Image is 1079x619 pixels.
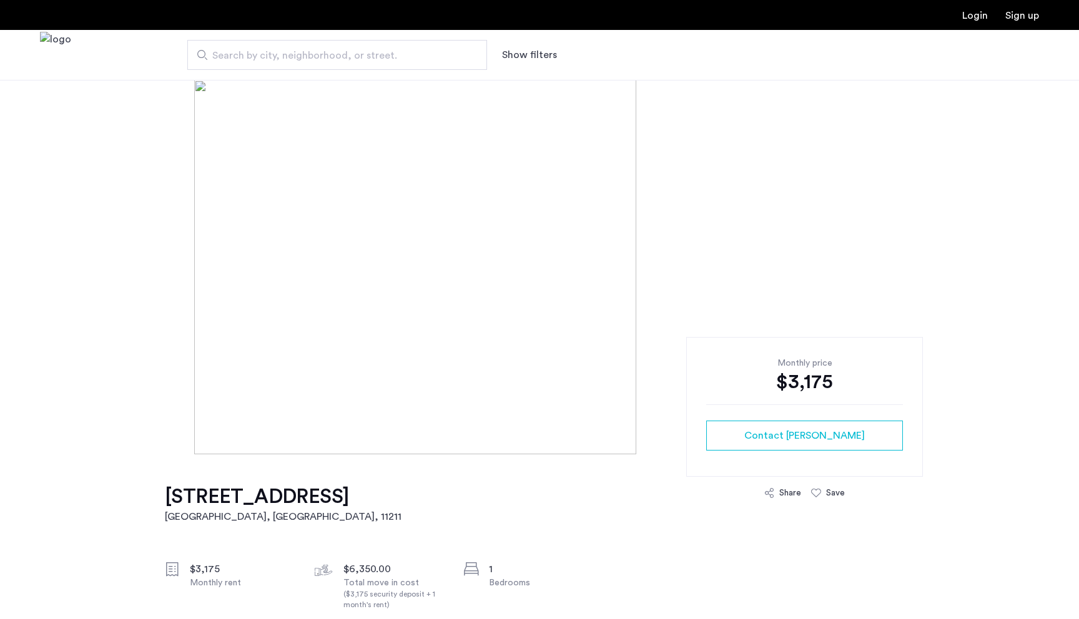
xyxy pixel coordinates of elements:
[826,487,845,499] div: Save
[489,562,594,577] div: 1
[706,369,903,394] div: $3,175
[502,47,557,62] button: Show or hide filters
[706,421,903,451] button: button
[1005,11,1039,21] a: Registration
[40,32,71,79] a: Cazamio Logo
[962,11,988,21] a: Login
[343,589,448,610] div: ($3,175 security deposit + 1 month's rent)
[343,562,448,577] div: $6,350.00
[190,562,295,577] div: $3,175
[194,80,885,454] img: [object%20Object]
[187,40,487,70] input: Apartment Search
[190,577,295,589] div: Monthly rent
[779,487,801,499] div: Share
[165,484,402,524] a: [STREET_ADDRESS][GEOGRAPHIC_DATA], [GEOGRAPHIC_DATA], 11211
[706,357,903,369] div: Monthly price
[40,32,71,79] img: logo
[165,484,402,509] h1: [STREET_ADDRESS]
[489,577,594,589] div: Bedrooms
[744,428,865,443] span: Contact [PERSON_NAME]
[212,48,452,63] span: Search by city, neighborhood, or street.
[165,509,402,524] h2: [GEOGRAPHIC_DATA], [GEOGRAPHIC_DATA] , 11211
[343,577,448,610] div: Total move in cost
